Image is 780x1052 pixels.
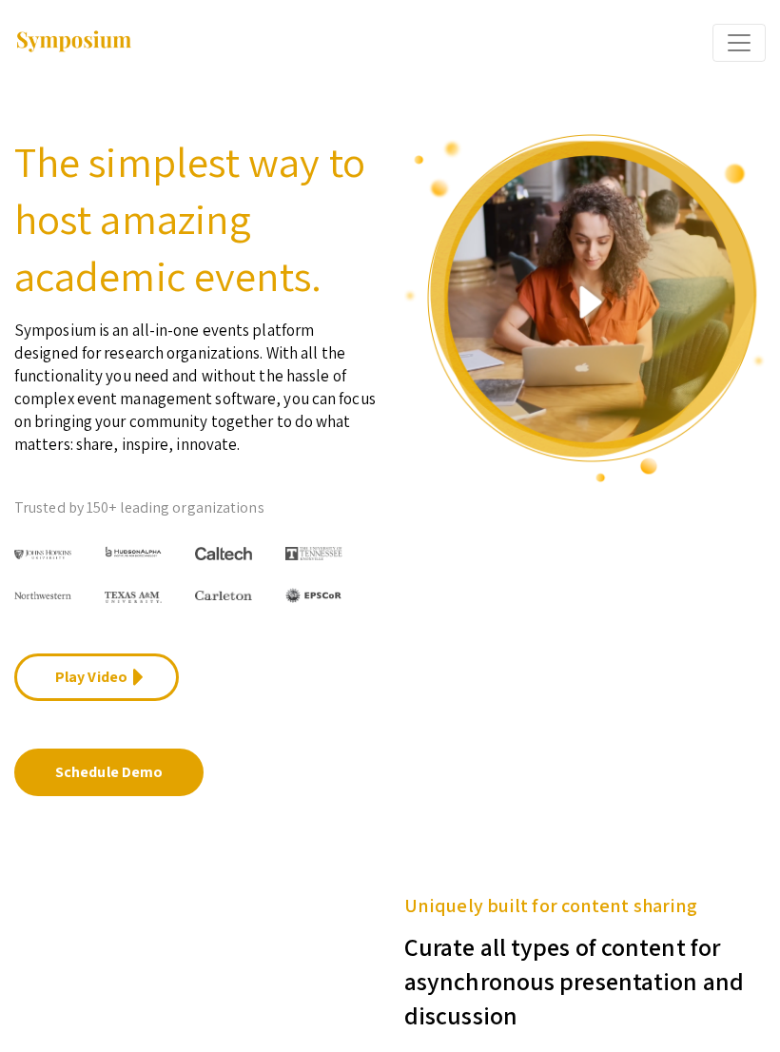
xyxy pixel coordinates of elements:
img: video overview of Symposium [404,133,766,483]
img: Texas A&M University [105,592,162,603]
img: Caltech [195,547,252,560]
img: HudsonAlpha [105,546,162,557]
img: The University of Tennessee [285,547,342,559]
h5: Uniquely built for content sharing [404,891,766,920]
a: Play Video [14,653,179,701]
img: Northwestern [14,592,71,598]
a: Schedule Demo [14,749,204,796]
iframe: Chat [14,966,81,1038]
img: Carleton [195,591,252,600]
h3: Curate all types of content for asynchronous presentation and discussion [404,920,766,1032]
img: Symposium by ForagerOne [14,29,133,55]
img: EPSCOR [285,588,342,603]
button: Expand or Collapse Menu [712,24,766,62]
img: Johns Hopkins University [14,550,71,559]
h2: The simplest way to host amazing academic events. [14,133,376,304]
p: Symposium is an all-in-one events platform designed for research organizations. With all the func... [14,304,376,456]
p: Trusted by 150+ leading organizations [14,494,376,522]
